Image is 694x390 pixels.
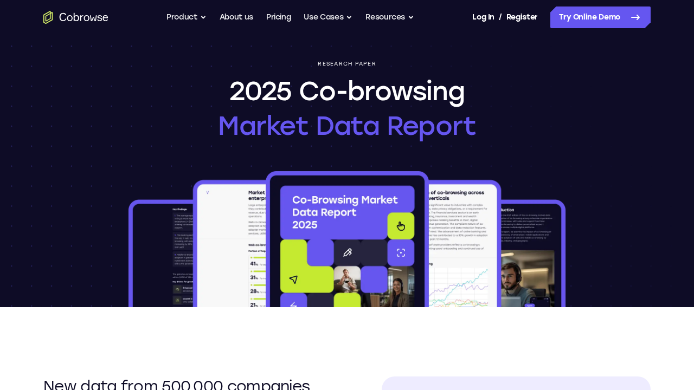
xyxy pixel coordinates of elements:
[506,6,538,28] a: Register
[126,169,568,307] img: 2025 Co-browsing Market Data Report
[304,6,352,28] button: Use Cases
[218,108,475,143] span: Market Data Report
[43,11,108,24] a: Go to the home page
[220,6,253,28] a: About us
[472,6,494,28] a: Log In
[166,6,207,28] button: Product
[365,6,414,28] button: Resources
[499,11,502,24] span: /
[266,6,291,28] a: Pricing
[218,74,475,143] h1: 2025 Co-browsing
[550,6,651,28] a: Try Online Demo
[318,61,376,67] p: Research paper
